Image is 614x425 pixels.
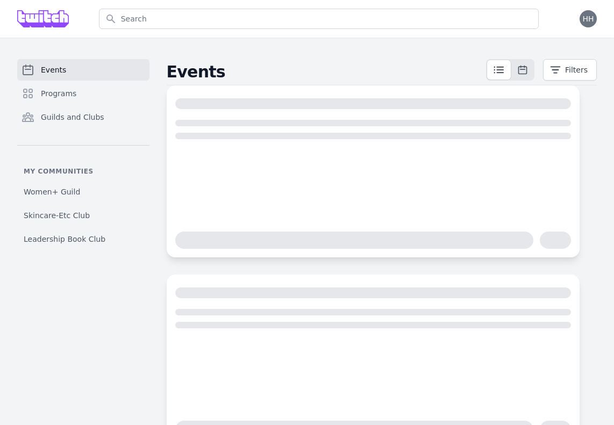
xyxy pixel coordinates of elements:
[580,10,597,27] button: HH
[17,206,149,225] a: Skincare-Etc Club
[24,210,90,221] span: Skincare-Etc Club
[17,167,149,176] p: My communities
[41,88,76,99] span: Programs
[41,112,104,123] span: Guilds and Clubs
[17,182,149,201] a: Women+ Guild
[24,186,80,197] span: Women+ Guild
[17,59,149,81] a: Events
[543,59,597,81] button: Filters
[41,64,66,75] span: Events
[24,234,105,244] span: Leadership Book Club
[582,15,594,23] span: HH
[167,62,487,82] h2: Events
[17,106,149,128] a: Guilds and Clubs
[99,9,539,29] input: Search
[17,83,149,104] a: Programs
[17,59,149,249] nav: Sidebar
[17,229,149,249] a: Leadership Book Club
[17,10,69,27] img: Grove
